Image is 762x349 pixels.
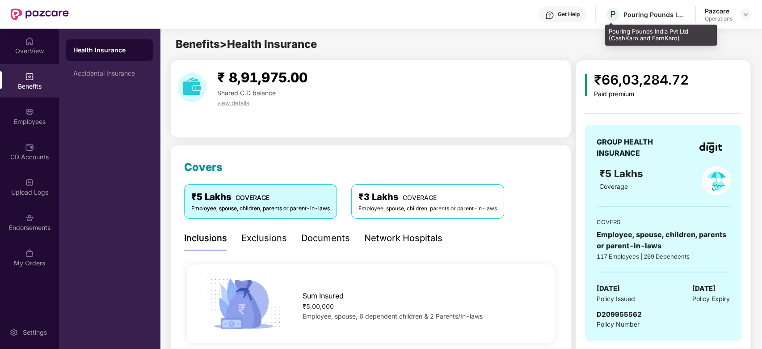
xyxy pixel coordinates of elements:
[25,213,34,222] img: svg+xml;base64,PHN2ZyBpZD0iRW5kb3JzZW1lbnRzIiB4bWxucz0iaHR0cDovL3d3dy53My5vcmcvMjAwMC9zdmciIHdpZH...
[177,73,206,102] img: download
[594,69,689,90] div: ₹66,03,284.72
[705,15,733,22] div: Operations
[605,25,717,46] div: Pouring Pounds India Pvt Ltd (CashKaro and EarnKaro)
[11,9,69,20] img: New Pazcare Logo
[597,252,730,261] div: 117 Employees | 269 Dependents
[702,166,731,195] img: policyIcon
[25,178,34,187] img: svg+xml;base64,PHN2ZyBpZD0iVXBsb2FkX0xvZ3MiIGRhdGEtbmFtZT0iVXBsb2FkIExvZ3MiIHhtbG5zPSJodHRwOi8vd3...
[217,99,249,106] span: view details
[236,194,269,201] span: COVERAGE
[742,11,749,18] img: svg+xml;base64,PHN2ZyBpZD0iRHJvcGRvd24tMzJ4MzIiIHhtbG5zPSJodHRwOi8vd3d3LnczLm9yZy8yMDAwL3N2ZyIgd2...
[599,183,628,190] span: Coverage
[176,38,317,51] span: Benefits > Health Insurance
[699,142,722,153] img: insurerLogo
[25,143,34,152] img: svg+xml;base64,PHN2ZyBpZD0iQ0RfQWNjb3VudHMiIGRhdGEtbmFtZT0iQ0QgQWNjb3VudHMiIHhtbG5zPSJodHRwOi8vd3...
[403,194,437,201] span: COVERAGE
[558,11,580,18] div: Get Help
[9,328,18,337] img: svg+xml;base64,PHN2ZyBpZD0iU2V0dGluZy0yMHgyMCIgeG1sbnM9Imh0dHA6Ly93d3cudzMub3JnLzIwMDAvc3ZnIiB3aW...
[692,294,730,304] span: Policy Expiry
[597,217,730,226] div: COVERS
[25,107,34,116] img: svg+xml;base64,PHN2ZyBpZD0iRW1wbG95ZWVzIiB4bWxucz0iaHR0cDovL3d3dy53My5vcmcvMjAwMC9zdmciIHdpZHRoPS...
[241,231,287,245] div: Exclusions
[364,231,442,245] div: Network Hospitals
[25,37,34,46] img: svg+xml;base64,PHN2ZyBpZD0iSG9tZSIgeG1sbnM9Imh0dHA6Ly93d3cudzMub3JnLzIwMDAvc3ZnIiB3aWR0aD0iMjAiIG...
[191,190,330,204] div: ₹5 Lakhs
[303,290,344,302] span: Sum Insured
[358,204,497,213] div: Employee, spouse, children, parents or parent-in-laws
[73,46,146,55] div: Health Insurance
[301,231,350,245] div: Documents
[191,204,330,213] div: Employee, spouse, children, parents or parent-in-laws
[545,11,554,20] img: svg+xml;base64,PHN2ZyBpZD0iSGVscC0zMngzMiIgeG1sbnM9Imh0dHA6Ly93d3cudzMub3JnLzIwMDAvc3ZnIiB3aWR0aD...
[73,70,146,77] div: Accidental Insurance
[585,74,587,96] img: icon
[20,328,50,337] div: Settings
[705,7,733,15] div: Pazcare
[597,283,620,294] span: [DATE]
[25,249,34,258] img: svg+xml;base64,PHN2ZyBpZD0iTXlfT3JkZXJzIiBkYXRhLW5hbWU9Ik15IE9yZGVycyIgeG1sbnM9Imh0dHA6Ly93d3cudz...
[184,161,223,174] span: Covers
[594,90,689,98] div: Paid premium
[25,72,34,81] img: svg+xml;base64,PHN2ZyBpZD0iQmVuZWZpdHMiIHhtbG5zPSJodHRwOi8vd3d3LnczLm9yZy8yMDAwL3N2ZyIgd2lkdGg9Ij...
[203,276,284,332] img: icon
[597,229,730,251] div: Employee, spouse, children, parents or parent-in-laws
[597,310,642,319] span: D209955562
[217,89,276,97] span: Shared C.D balance
[597,136,675,159] div: GROUP HEALTH INSURANCE
[217,69,307,85] span: ₹ 8,91,975.00
[623,10,686,19] div: Pouring Pounds India Pvt Ltd (CashKaro and EarnKaro)
[692,283,716,294] span: [DATE]
[599,168,646,179] span: ₹5 Lakhs
[303,312,483,320] span: Employee, spouse, 6 dependent children & 2 Parents/In-laws
[303,302,538,311] div: ₹5,00,000
[184,231,227,245] div: Inclusions
[597,320,640,328] span: Policy Number
[597,294,635,304] span: Policy Issued
[358,190,497,204] div: ₹3 Lakhs
[610,9,616,20] span: P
